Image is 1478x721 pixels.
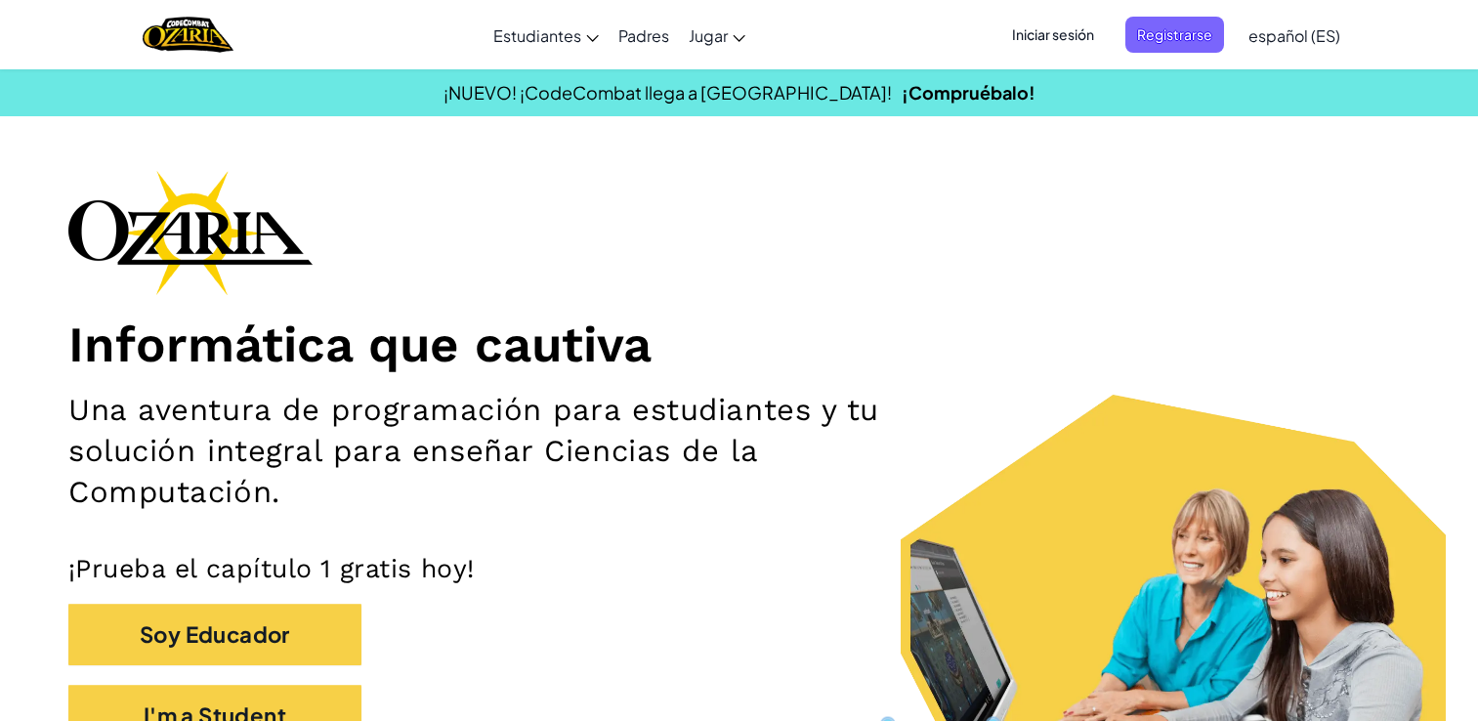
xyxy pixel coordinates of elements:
a: Jugar [679,9,755,62]
button: Soy Educador [68,604,361,665]
a: español (ES) [1239,9,1350,62]
button: Iniciar sesión [1000,17,1106,53]
span: español (ES) [1248,25,1340,46]
span: Estudiantes [493,25,581,46]
a: Estudiantes [484,9,609,62]
button: Registrarse [1125,17,1224,53]
span: ¡NUEVO! ¡CodeCombat llega a [GEOGRAPHIC_DATA]! [443,81,892,104]
img: Home [143,15,233,55]
span: Jugar [689,25,728,46]
a: Ozaria by CodeCombat logo [143,15,233,55]
h1: Informática que cautiva [68,315,1410,375]
a: ¡Compruébalo! [902,81,1035,104]
p: ¡Prueba el capítulo 1 gratis hoy! [68,552,1410,584]
h2: Una aventura de programación para estudiantes y tu solución integral para enseñar Ciencias de la ... [68,390,967,513]
img: Ozaria branding logo [68,170,313,295]
a: Padres [609,9,679,62]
